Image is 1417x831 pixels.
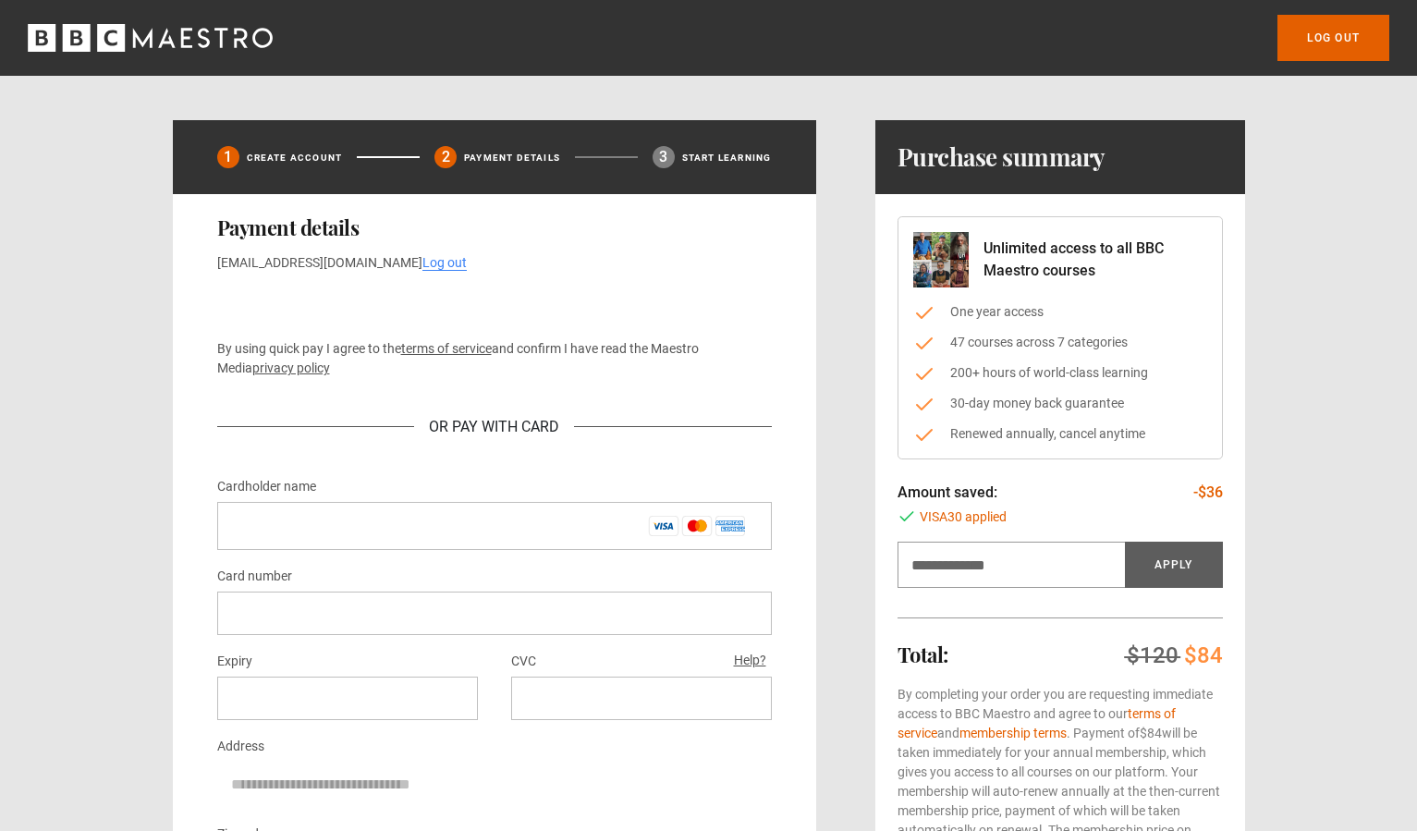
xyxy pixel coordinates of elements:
span: $84 [1184,642,1223,668]
li: Renewed annually, cancel anytime [913,424,1207,444]
p: Unlimited access to all BBC Maestro courses [983,238,1207,282]
li: 200+ hours of world-class learning [913,363,1207,383]
label: Card number [217,566,292,588]
p: Create Account [247,151,343,165]
p: Payment details [464,151,560,165]
button: Help? [728,649,772,673]
iframe: Secure payment button frame [217,287,772,324]
div: 3 [653,146,675,168]
span: VISA30 applied [920,507,1007,527]
iframe: Secure CVC input frame [526,690,757,707]
a: terms of service [401,341,492,356]
label: Cardholder name [217,476,316,498]
span: $120 [1127,642,1179,668]
svg: BBC Maestro [28,24,273,52]
h1: Purchase summary [898,142,1106,172]
iframe: Secure expiration date input frame [232,690,463,707]
a: Log out [422,255,467,271]
button: Apply [1125,542,1223,588]
iframe: Secure card number input frame [232,605,757,622]
li: 47 courses across 7 categories [913,333,1207,352]
div: 2 [434,146,457,168]
label: Address [217,736,264,758]
div: Or Pay With Card [414,416,574,438]
p: [EMAIL_ADDRESS][DOMAIN_NAME] [217,253,772,273]
p: By using quick pay I agree to the and confirm I have read the Maestro Media [217,339,772,378]
label: CVC [511,651,536,673]
h2: Total: [898,643,948,666]
label: Expiry [217,651,252,673]
p: Start learning [682,151,772,165]
h2: Payment details [217,216,772,238]
p: Amount saved: [898,482,997,504]
li: One year access [913,302,1207,322]
a: privacy policy [252,361,330,375]
a: membership terms [959,726,1067,740]
span: $84 [1140,726,1162,740]
li: 30-day money back guarantee [913,394,1207,413]
div: 1 [217,146,239,168]
a: Log out [1277,15,1389,61]
p: -$36 [1193,482,1223,504]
